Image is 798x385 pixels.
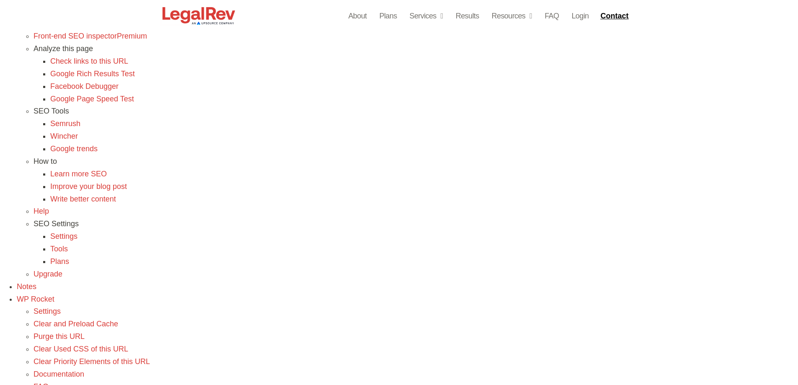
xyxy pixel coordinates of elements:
[50,182,127,191] a: Improve your blog post
[597,9,634,23] a: Contact
[571,10,589,22] a: Login
[34,370,84,378] a: Documentation
[348,10,367,22] a: About
[34,345,128,353] a: Clear Used CSS of this URL
[600,12,628,20] span: Contact
[34,155,798,168] div: How to
[456,10,479,22] a: Results
[50,170,107,178] a: Learn more SEO
[34,357,150,366] a: Clear Priority Elements of this URL
[17,282,36,291] a: Notes
[348,10,589,22] nav: Menu
[50,257,69,266] a: Plans
[34,307,61,315] a: Settings
[50,245,68,253] a: Tools
[17,295,54,303] a: WP Rocket
[50,82,119,90] a: Facebook Debugger
[50,232,77,240] a: Settings
[34,207,49,215] a: Help
[50,119,80,128] a: Semrush
[545,10,559,22] a: FAQ
[410,10,443,22] a: Services
[380,10,397,22] a: Plans
[34,270,62,278] a: Upgrade
[34,32,147,40] a: Front-end SEO inspector
[50,145,98,153] a: Google trends
[34,320,118,328] a: Clear and Preload Cache
[34,218,798,230] div: SEO Settings
[50,132,78,140] a: Wincher
[34,43,798,55] div: Analyze this page
[50,95,134,103] a: Google Page Speed Test
[34,332,85,341] a: Purge this URL
[50,70,135,78] a: Google Rich Results Test
[117,32,147,40] span: Premium
[50,57,128,65] a: Check links to this URL
[492,10,532,22] a: Resources
[34,105,798,118] div: SEO Tools
[50,195,116,203] a: Write better content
